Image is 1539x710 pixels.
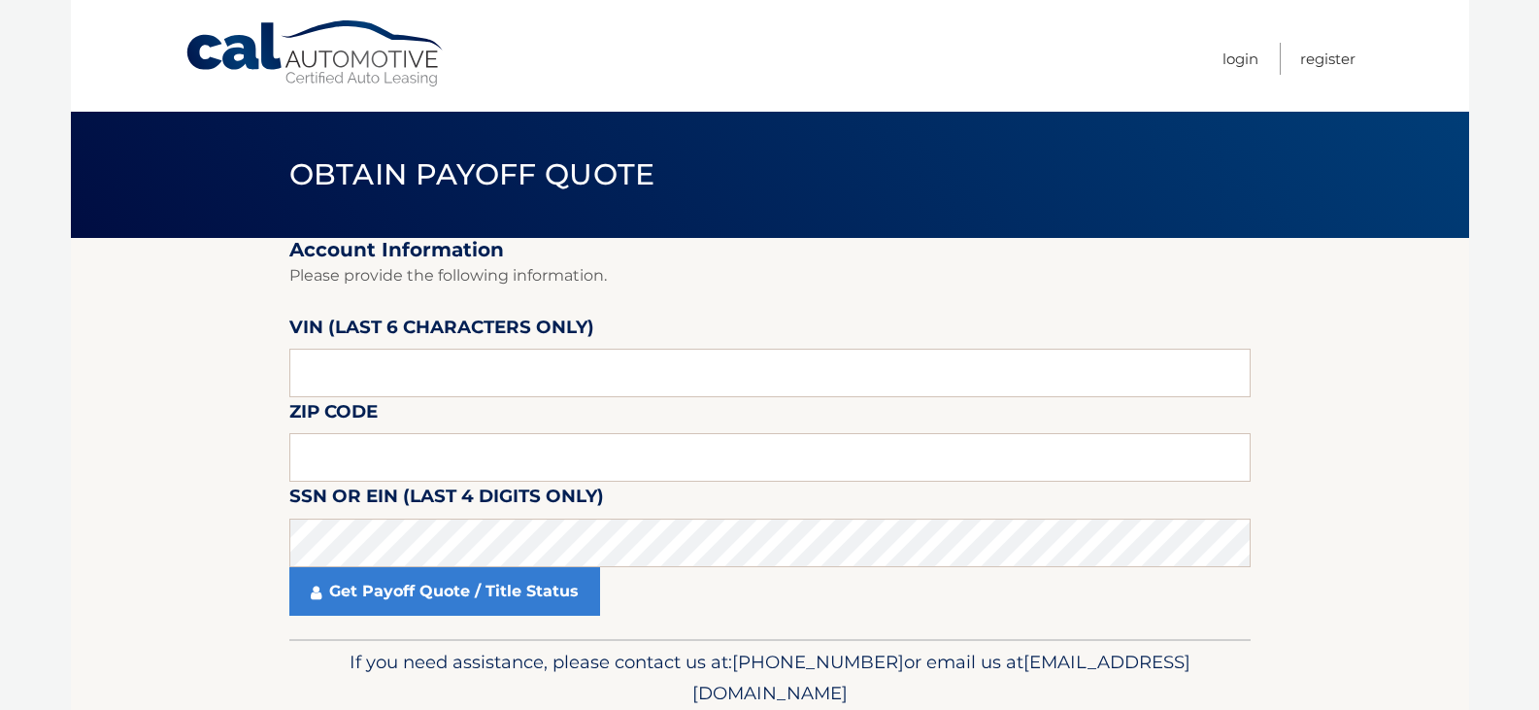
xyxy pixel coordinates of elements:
p: Please provide the following information. [289,262,1251,289]
a: Get Payoff Quote / Title Status [289,567,600,616]
a: Cal Automotive [184,19,447,88]
span: [PHONE_NUMBER] [732,651,904,673]
label: VIN (last 6 characters only) [289,313,594,349]
label: SSN or EIN (last 4 digits only) [289,482,604,518]
a: Register [1300,43,1355,75]
p: If you need assistance, please contact us at: or email us at [302,647,1238,709]
a: Login [1222,43,1258,75]
h2: Account Information [289,238,1251,262]
span: Obtain Payoff Quote [289,156,655,192]
label: Zip Code [289,397,378,433]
